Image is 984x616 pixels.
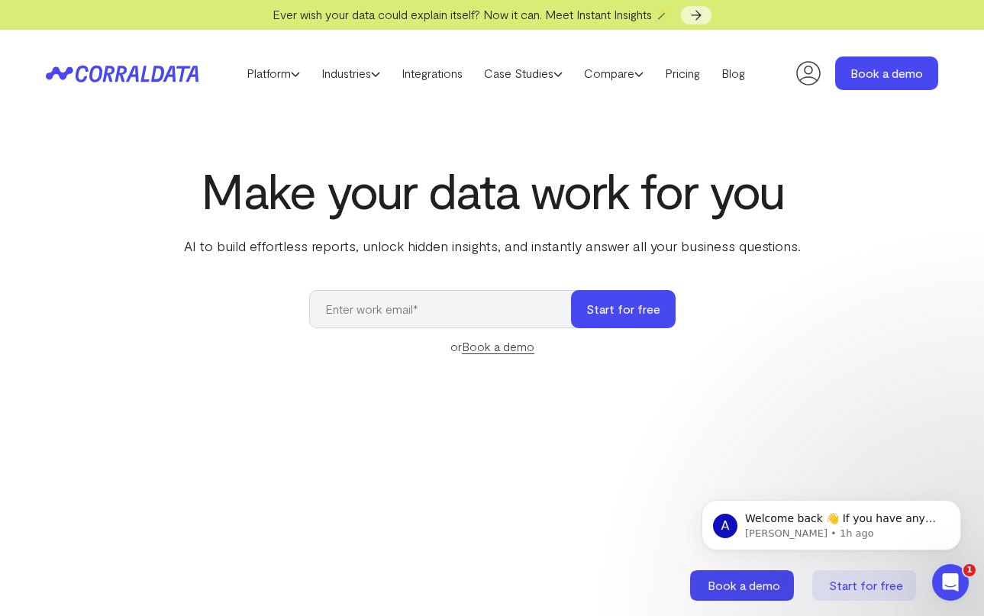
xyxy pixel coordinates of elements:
[571,290,676,328] button: Start for free
[181,163,804,218] h1: Make your data work for you
[690,570,797,601] a: Book a demo
[391,62,473,85] a: Integrations
[654,62,711,85] a: Pricing
[708,578,780,592] span: Book a demo
[236,62,311,85] a: Platform
[462,339,534,354] a: Book a demo
[932,564,969,601] iframe: Intercom live chat
[311,62,391,85] a: Industries
[963,564,976,576] span: 1
[473,62,573,85] a: Case Studies
[829,578,903,592] span: Start for free
[273,7,670,21] span: Ever wish your data could explain itself? Now it can. Meet Instant Insights 🪄
[573,62,654,85] a: Compare
[181,236,804,256] p: AI to build effortless reports, unlock hidden insights, and instantly answer all your business qu...
[812,570,919,601] a: Start for free
[711,62,756,85] a: Blog
[835,56,938,90] a: Book a demo
[309,337,676,356] div: or
[309,290,586,328] input: Enter work email*
[679,468,984,575] iframe: Intercom notifications message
